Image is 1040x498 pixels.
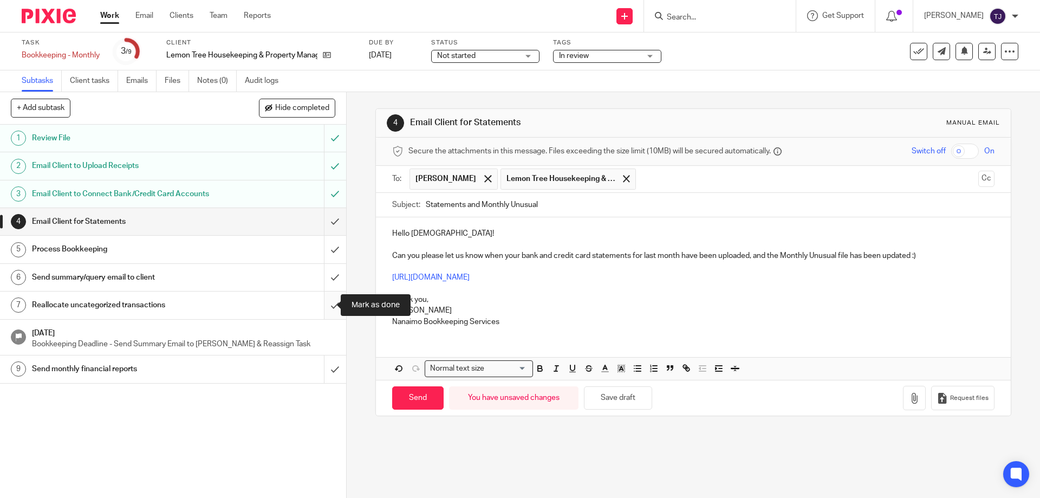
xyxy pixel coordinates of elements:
[32,158,219,174] h1: Email Client to Upload Receipts
[950,394,989,403] span: Request files
[415,173,476,184] span: [PERSON_NAME]
[32,361,219,377] h1: Send monthly financial reports
[392,228,994,239] p: Hello [DEMOGRAPHIC_DATA]!
[449,386,578,410] div: You have unsaved changes
[553,38,661,47] label: Tags
[210,10,227,21] a: Team
[487,363,526,374] input: Search for option
[387,114,404,132] div: 4
[392,305,994,316] p: [PERSON_NAME]
[22,70,62,92] a: Subtasks
[11,131,26,146] div: 1
[666,13,763,23] input: Search
[22,9,76,23] img: Pixie
[135,10,153,21] a: Email
[170,10,193,21] a: Clients
[126,70,157,92] a: Emails
[32,130,219,146] h1: Review File
[11,297,26,313] div: 7
[425,360,533,377] div: Search for option
[70,70,118,92] a: Client tasks
[984,146,994,157] span: On
[822,12,864,20] span: Get Support
[121,45,132,57] div: 3
[11,242,26,257] div: 5
[32,214,219,230] h1: Email Client for Statements
[392,173,404,184] label: To:
[245,70,287,92] a: Audit logs
[166,50,317,61] p: Lemon Tree Housekeeping & Property Management
[11,159,26,174] div: 2
[506,173,615,184] span: Lemon Tree Housekeeping & Property Management
[989,8,1006,25] img: svg%3E
[32,325,335,339] h1: [DATE]
[32,186,219,202] h1: Email Client to Connect Bank/Credit Card Accounts
[924,10,984,21] p: [PERSON_NAME]
[165,70,189,92] a: Files
[392,316,994,327] p: Nanaimo Bookkeeping Services
[32,297,219,313] h1: Reallocate uncategorized transactions
[392,250,994,261] p: Can you please let us know when your bank and credit card statements for last month have been upl...
[559,52,589,60] span: In review
[431,38,539,47] label: Status
[32,241,219,257] h1: Process Bookkeeping
[32,269,219,286] h1: Send summary/query email to client
[584,386,652,410] button: Save draft
[166,38,355,47] label: Client
[32,339,335,350] p: Bookkeeping Deadline - Send Summary Email to [PERSON_NAME] & Reassign Task
[11,270,26,285] div: 6
[408,146,771,157] span: Secure the attachments in this message. Files exceeding the size limit (10MB) will be secured aut...
[11,214,26,229] div: 4
[931,386,994,410] button: Request files
[946,119,1000,127] div: Manual email
[978,171,994,187] button: Cc
[11,99,70,117] button: + Add subtask
[100,10,119,21] a: Work
[197,70,237,92] a: Notes (0)
[369,38,418,47] label: Due by
[259,99,335,117] button: Hide completed
[427,363,486,374] span: Normal text size
[22,38,100,47] label: Task
[392,199,420,210] label: Subject:
[126,49,132,55] small: /9
[392,294,994,305] p: Thank you,
[437,52,476,60] span: Not started
[11,361,26,377] div: 9
[392,274,470,281] a: [URL][DOMAIN_NAME]
[22,50,100,61] div: Bookkeeping - Monthly
[392,386,444,410] input: Send
[410,117,717,128] h1: Email Client for Statements
[11,186,26,202] div: 3
[912,146,946,157] span: Switch off
[369,51,392,59] span: [DATE]
[275,104,329,113] span: Hide completed
[244,10,271,21] a: Reports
